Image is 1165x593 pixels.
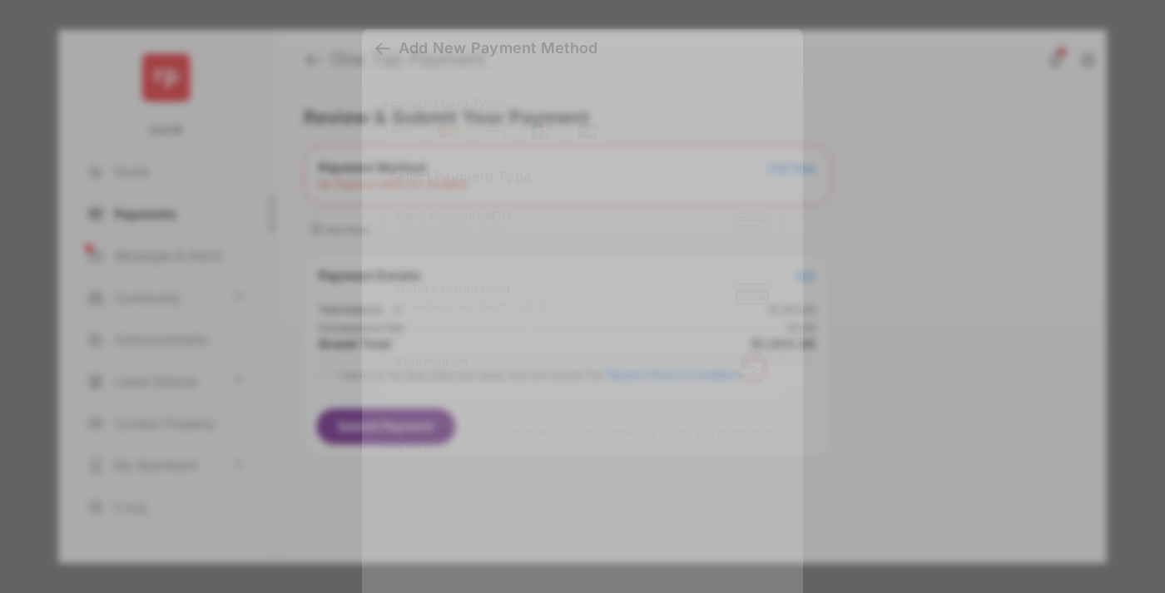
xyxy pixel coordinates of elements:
span: Debit / Credit Card [396,280,548,296]
span: Bank Account ACH [396,207,511,223]
span: Accepted Card Types [382,96,513,110]
div: * Convenience fee for international and commercial credit and debit cards may vary. [382,426,783,456]
div: Convenience fee - $1.95 [396,226,511,238]
h4: Select Payment Type [382,168,783,185]
span: Moneygram [396,353,505,369]
div: Add New Payment Method [399,40,597,58]
div: Convenience fee - $4.95 / $30.00 [396,299,548,311]
div: Convenience fee - $7.99 [396,373,505,384]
